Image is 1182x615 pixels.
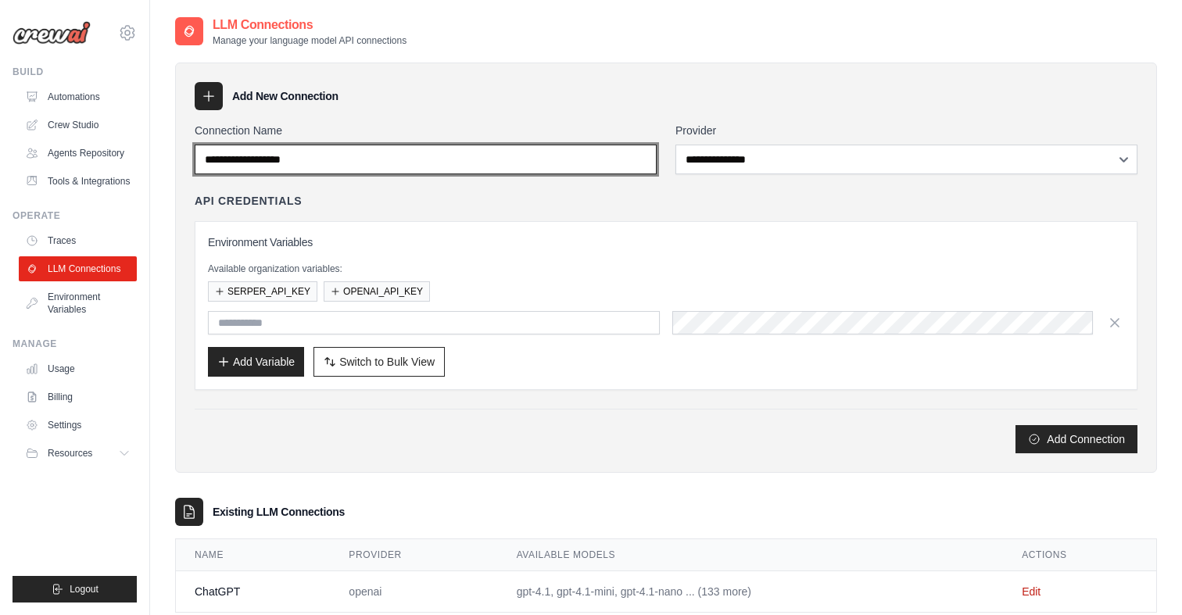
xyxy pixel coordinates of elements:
button: Switch to Bulk View [313,347,445,377]
a: LLM Connections [19,256,137,281]
th: Actions [1003,539,1156,571]
span: Logout [70,583,98,595]
h4: API Credentials [195,193,302,209]
h3: Add New Connection [232,88,338,104]
a: Edit [1022,585,1041,598]
a: Billing [19,384,137,409]
button: OPENAI_API_KEY [324,281,430,302]
label: Connection Name [195,123,657,138]
button: Add Connection [1015,425,1137,453]
span: Resources [48,447,92,459]
p: Available organization variables: [208,263,1124,275]
th: Provider [330,539,497,571]
div: Operate [13,209,137,222]
a: Crew Studio [19,113,137,138]
a: Usage [19,356,137,381]
th: Available Models [498,539,1003,571]
p: Manage your language model API connections [213,34,407,47]
th: Name [176,539,330,571]
h3: Existing LLM Connections [213,504,345,520]
span: Switch to Bulk View [339,354,435,370]
h2: LLM Connections [213,16,407,34]
a: Settings [19,413,137,438]
a: Agents Repository [19,141,137,166]
button: Resources [19,441,137,466]
button: Logout [13,576,137,602]
label: Provider [675,123,1137,138]
a: Automations [19,84,137,109]
a: Tools & Integrations [19,169,137,194]
button: Add Variable [208,347,304,377]
td: gpt-4.1, gpt-4.1-mini, gpt-4.1-nano ... (133 more) [498,571,1003,613]
a: Traces [19,228,137,253]
td: ChatGPT [176,571,330,613]
td: openai [330,571,497,613]
button: SERPER_API_KEY [208,281,317,302]
div: Build [13,66,137,78]
a: Environment Variables [19,284,137,322]
img: Logo [13,21,91,45]
h3: Environment Variables [208,234,1124,250]
div: Manage [13,338,137,350]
